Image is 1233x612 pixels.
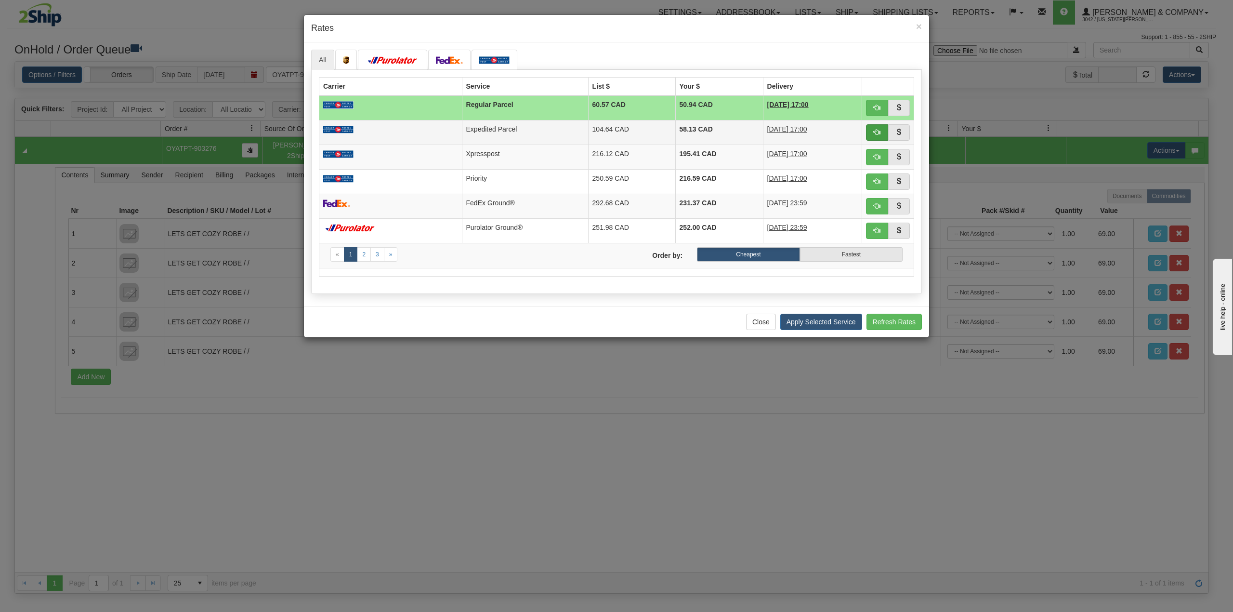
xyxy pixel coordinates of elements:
[916,21,922,32] span: ×
[323,101,354,109] img: Canada_post.png
[384,247,398,262] a: Next
[588,120,675,145] td: 104.64 CAD
[675,194,763,218] td: 231.37 CAD
[675,95,763,120] td: 50.94 CAD
[763,120,862,145] td: 5 Days
[588,145,675,169] td: 216.12 CAD
[675,218,763,243] td: 252.00 CAD
[462,194,588,218] td: FedEx Ground®
[675,169,763,194] td: 216.59 CAD
[763,95,862,120] td: 7 Days
[330,247,344,262] a: Previous
[866,314,922,330] button: Refresh Rates
[763,77,862,95] th: Delivery
[311,50,334,70] a: All
[588,169,675,194] td: 250.59 CAD
[323,175,354,183] img: Canada_post.png
[767,101,809,108] span: [DATE] 17:00
[323,150,354,158] img: Canada_post.png
[370,247,384,262] a: 3
[780,314,862,330] button: Apply Selected Service
[319,77,462,95] th: Carrier
[767,224,807,231] span: [DATE] 23:59
[311,22,922,35] h4: Rates
[767,174,807,182] span: [DATE] 17:00
[763,218,862,243] td: 4 Days
[462,120,588,145] td: Expedited Parcel
[462,218,588,243] td: Purolator Ground®
[767,199,807,207] span: [DATE] 23:59
[336,251,339,258] span: «
[697,247,800,262] label: Cheapest
[616,247,690,260] label: Order by:
[7,8,89,15] div: live help - online
[588,95,675,120] td: 60.57 CAD
[767,125,807,133] span: [DATE] 17:00
[675,145,763,169] td: 195.41 CAD
[588,77,675,95] th: List $
[323,200,350,207] img: FedEx.png
[479,56,510,64] img: Canada_post.png
[763,145,862,169] td: 2 Days
[588,218,675,243] td: 251.98 CAD
[763,169,862,194] td: 2 Days
[675,77,763,95] th: Your $
[357,247,371,262] a: 2
[343,56,350,64] img: ups.png
[767,150,807,158] span: [DATE] 17:00
[588,194,675,218] td: 292.68 CAD
[462,95,588,120] td: Regular Parcel
[462,169,588,194] td: Priority
[746,314,776,330] button: Close
[323,224,377,232] img: purolator.png
[916,21,922,31] button: Close
[800,247,903,262] label: Fastest
[344,247,358,262] a: 1
[436,56,463,64] img: FedEx.png
[462,145,588,169] td: Xpresspost
[675,120,763,145] td: 58.13 CAD
[366,56,420,64] img: purolator.png
[462,77,588,95] th: Service
[389,251,393,258] span: »
[1211,257,1232,355] iframe: chat widget
[323,126,354,133] img: Canada_post.png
